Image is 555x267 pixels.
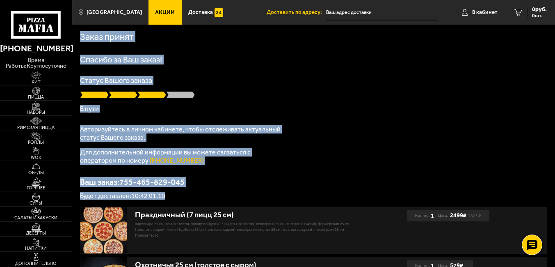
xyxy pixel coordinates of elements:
h1: Спасибо за Ваш заказ! [80,55,547,64]
span: улица Достоевского, 40-44 [326,5,437,20]
span: Доставить по адресу: [267,9,326,15]
span: [GEOGRAPHIC_DATA] [87,9,142,15]
p: В пути [80,106,547,112]
p: Авторизуйтесь в личном кабинете, чтобы отслеживать актуальный статус Вашего заказа. [80,125,285,142]
span: Цена: [438,210,448,221]
p: Будет доставлен: 10:42 01.10 [80,193,547,199]
input: Ваш адрес доставки [326,5,437,20]
b: 2499 ₽ [450,212,466,219]
div: Кол-во: [415,210,434,221]
span: 0 руб. [532,7,547,12]
h1: Заказ принят [80,32,134,42]
span: В кабинет [472,9,498,15]
div: Праздничный (7 пицц 25 см) [135,210,354,220]
p: Для дополнительной информации вы можете связаться с оператором по номеру [80,148,285,165]
span: Акции [155,9,175,15]
span: 0 шт. [532,13,547,18]
p: Ваш заказ: 755-465-829-045 [80,178,547,186]
span: Доставка [188,9,213,15]
img: 15daf4d41897b9f0e9f617042186c801.svg [215,8,223,17]
p: Карбонара 25 см (тонкое тесто), Прошутто Фунги 25 см (тонкое тесто), Пепперони 25 см (толстое с с... [135,221,354,238]
a: [PHONE_NUMBER] [150,157,204,164]
b: 1 [431,210,434,221]
s: 3823 ₽ [468,214,481,217]
p: Статус Вашего заказа [80,77,547,84]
